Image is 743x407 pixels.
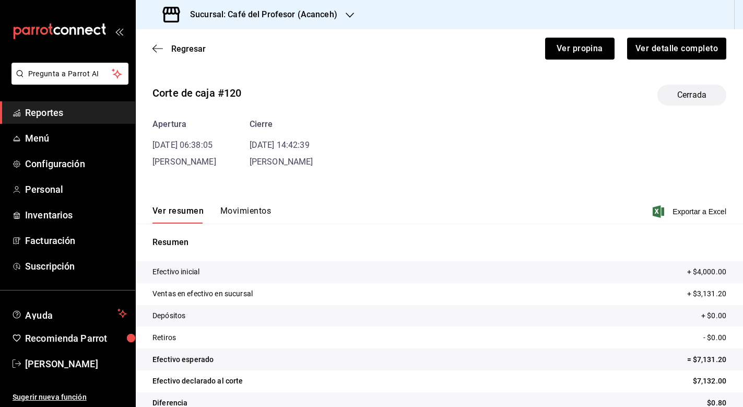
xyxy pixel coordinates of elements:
button: Ver detalle completo [627,38,726,60]
time: [DATE] 06:38:05 [152,140,213,150]
p: + $0.00 [701,310,726,321]
p: Retiros [152,332,176,343]
button: Exportar a Excel [655,205,726,218]
p: = $7,131.20 [687,354,726,365]
p: + $3,131.20 [687,288,726,299]
p: + $4,000.00 [687,266,726,277]
span: Reportes [25,106,127,120]
p: Efectivo inicial [152,266,199,277]
span: Facturación [25,234,127,248]
p: Efectivo esperado [152,354,214,365]
a: Pregunta a Parrot AI [7,76,128,87]
h3: Sucursal: Café del Profesor (Acanceh) [182,8,337,21]
p: Efectivo declarado al corte [152,376,243,387]
span: Configuración [25,157,127,171]
span: [PERSON_NAME] [152,157,216,167]
span: Pregunta a Parrot AI [28,68,112,79]
button: Regresar [152,44,206,54]
span: [PERSON_NAME] [250,157,313,167]
button: Pregunta a Parrot AI [11,63,128,85]
span: Personal [25,182,127,196]
p: Resumen [152,236,726,249]
button: Ver propina [545,38,615,60]
div: Apertura [152,118,216,131]
time: [DATE] 14:42:39 [250,140,310,150]
p: - $0.00 [703,332,726,343]
span: Recomienda Parrot [25,331,127,345]
span: Regresar [171,44,206,54]
span: Cerrada [671,89,713,101]
button: Movimientos [220,206,271,224]
span: Ayuda [25,307,113,320]
span: Suscripción [25,259,127,273]
p: Ventas en efectivo en sucursal [152,288,253,299]
p: Depósitos [152,310,185,321]
span: [PERSON_NAME] [25,357,127,371]
span: Menú [25,131,127,145]
span: Inventarios [25,208,127,222]
div: Corte de caja #120 [152,85,241,101]
div: navigation tabs [152,206,271,224]
button: open_drawer_menu [115,27,123,36]
button: Ver resumen [152,206,204,224]
span: Sugerir nueva función [13,392,127,403]
p: $7,132.00 [693,376,726,387]
div: Cierre [250,118,313,131]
